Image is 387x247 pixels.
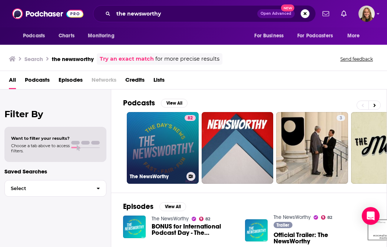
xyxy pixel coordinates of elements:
[12,7,83,21] img: Podchaser - Follow, Share and Rate Podcasts
[123,98,155,108] h2: Podcasts
[254,31,284,41] span: For Business
[123,98,188,108] a: PodcastsView All
[123,202,186,211] a: EpisodesView All
[5,186,90,191] span: Select
[24,55,43,62] h3: Search
[23,31,45,41] span: Podcasts
[4,168,106,175] p: Saved Searches
[9,74,16,89] a: All
[59,31,75,41] span: Charts
[11,143,70,153] span: Choose a tab above to access filters.
[199,217,211,221] a: 82
[152,216,189,222] a: The NewsWorthy
[358,6,375,22] button: Show profile menu
[4,180,106,197] button: Select
[92,74,116,89] span: Networks
[257,9,295,18] button: Open AdvancedNew
[11,136,70,141] span: Want to filter your results?
[338,7,350,20] a: Show notifications dropdown
[277,223,289,227] span: Trailer
[153,74,165,89] a: Lists
[113,8,257,20] input: Search podcasts, credits, & more...
[337,115,345,121] a: 3
[320,7,332,20] a: Show notifications dropdown
[327,216,332,219] span: 82
[130,173,183,180] h3: The NewsWorthy
[358,6,375,22] span: Logged in as ewalper
[292,29,344,43] button: open menu
[159,202,186,211] button: View All
[93,5,316,22] div: Search podcasts, credits, & more...
[205,217,210,221] span: 82
[297,31,333,41] span: For Podcasters
[100,55,154,63] a: Try an exact match
[52,55,94,62] h3: the newsworthy
[54,29,79,43] a: Charts
[274,214,311,220] a: The NewsWorthy
[274,232,358,244] a: Official Trailer: The NewsWorthy
[18,29,54,43] button: open menu
[155,55,219,63] span: for more precise results
[261,12,291,16] span: Open Advanced
[281,4,294,11] span: New
[123,216,146,238] img: BONUS for International Podcast Day - The NewsWorthy’s Origin Story
[83,29,124,43] button: open menu
[342,29,369,43] button: open menu
[123,202,153,211] h2: Episodes
[125,74,145,89] a: Credits
[127,112,199,184] a: 82The NewsWorthy
[59,74,83,89] a: Episodes
[188,115,193,122] span: 82
[152,223,236,236] a: BONUS for International Podcast Day - The NewsWorthy’s Origin Story
[276,112,348,184] a: 3
[358,6,375,22] img: User Profile
[347,31,360,41] span: More
[25,74,50,89] a: Podcasts
[338,56,375,62] button: Send feedback
[340,115,342,122] span: 3
[4,109,106,119] h2: Filter By
[362,207,380,225] div: Open Intercom Messenger
[161,99,188,108] button: View All
[249,29,293,43] button: open menu
[321,215,333,220] a: 82
[185,115,196,121] a: 82
[88,31,114,41] span: Monitoring
[245,219,268,242] img: Official Trailer: The NewsWorthy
